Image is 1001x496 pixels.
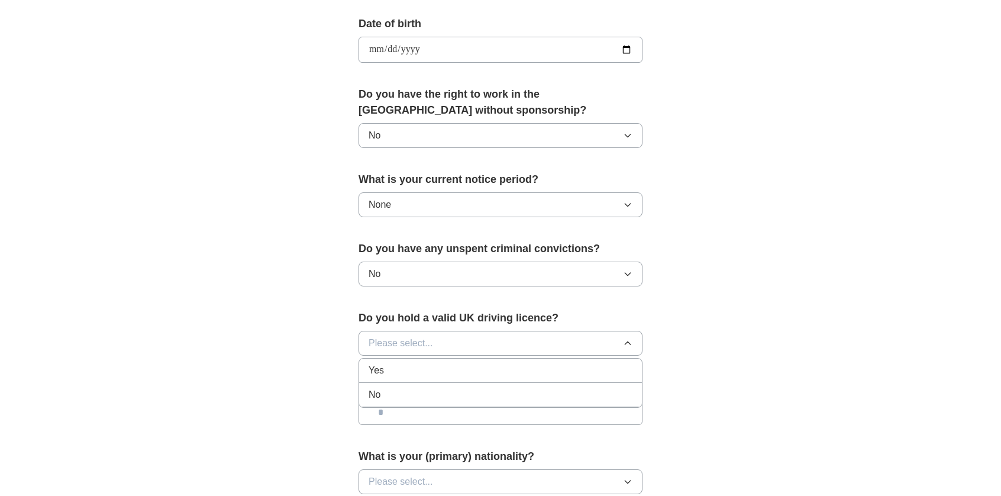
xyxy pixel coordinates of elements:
label: Do you have the right to work in the [GEOGRAPHIC_DATA] without sponsorship? [359,86,642,118]
label: What is your (primary) nationality? [359,449,642,465]
span: Please select... [369,475,433,489]
span: None [369,198,391,212]
label: What is your current notice period? [359,172,642,188]
label: Date of birth [359,16,642,32]
span: No [369,388,380,402]
button: No [359,262,642,286]
span: Yes [369,363,384,378]
span: No [369,267,380,281]
button: No [359,123,642,148]
span: Please select... [369,336,433,350]
label: Do you have any unspent criminal convictions? [359,241,642,257]
button: None [359,192,642,217]
button: Please select... [359,469,642,494]
button: Please select... [359,331,642,356]
label: Do you hold a valid UK driving licence? [359,310,642,326]
span: No [369,128,380,143]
